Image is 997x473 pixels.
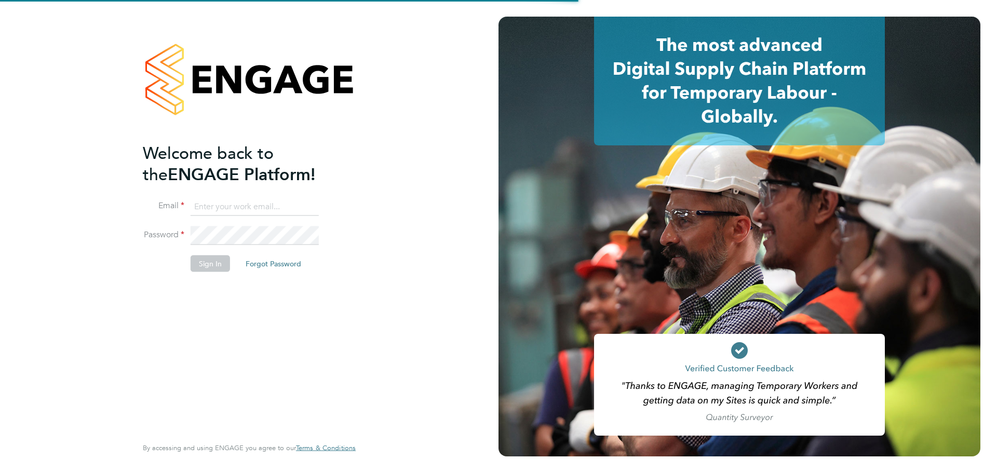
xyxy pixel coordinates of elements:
span: By accessing and using ENGAGE you agree to our [143,443,356,452]
input: Enter your work email... [191,197,319,216]
a: Terms & Conditions [296,444,356,452]
span: Welcome back to the [143,143,274,184]
button: Forgot Password [237,255,309,272]
label: Password [143,229,184,240]
label: Email [143,200,184,211]
button: Sign In [191,255,230,272]
h2: ENGAGE Platform! [143,142,345,185]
